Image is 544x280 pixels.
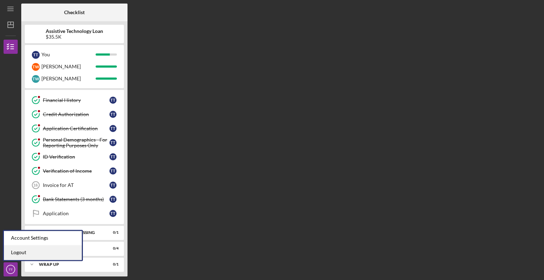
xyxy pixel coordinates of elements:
div: Application Certification [43,126,109,131]
text: TT [8,268,13,272]
div: T W [32,63,40,71]
a: Logout [4,245,82,260]
div: T T [109,111,117,118]
a: Verification of IncomeTT [28,164,120,178]
div: T W [32,75,40,83]
a: ID VerificationTT [28,150,120,164]
div: 0 / 1 [106,262,119,267]
div: T T [109,125,117,132]
div: [PERSON_NAME] [41,73,96,85]
div: T T [109,210,117,217]
b: Assistive Technology Loan [46,28,103,34]
div: 0 / 4 [106,246,119,251]
div: Personal Demographics - For Reporting Purposes Only [43,137,109,148]
div: Bank Statements (3 months) [43,196,109,202]
div: ID Verification [43,154,109,160]
div: Wrap up [39,262,101,267]
a: Application CertificationTT [28,121,120,136]
a: Credit AuthorizationTT [28,107,120,121]
div: T T [109,153,117,160]
div: You [41,48,96,61]
div: Financial History [43,97,109,103]
div: $35.5K [46,34,103,40]
div: T T [32,51,40,59]
div: T T [109,139,117,146]
b: Checklist [64,10,85,15]
div: [PERSON_NAME] [41,61,96,73]
div: Account Settings [4,231,82,245]
div: Application [43,211,109,216]
a: Financial HistoryTT [28,93,120,107]
div: Credit Authorization [43,112,109,117]
div: Verification of Income [43,168,109,174]
a: Bank Statements (3 months)TT [28,192,120,206]
a: ApplicationTT [28,206,120,221]
div: T T [109,97,117,104]
div: Invoice for AT [43,182,109,188]
tspan: 16 [33,183,38,187]
div: 0 / 1 [106,230,119,235]
button: TT [4,262,18,276]
div: T T [109,182,117,189]
a: Personal Demographics - For Reporting Purposes OnlyTT [28,136,120,150]
a: 16Invoice for ATTT [28,178,120,192]
div: T T [109,167,117,175]
div: T T [109,196,117,203]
